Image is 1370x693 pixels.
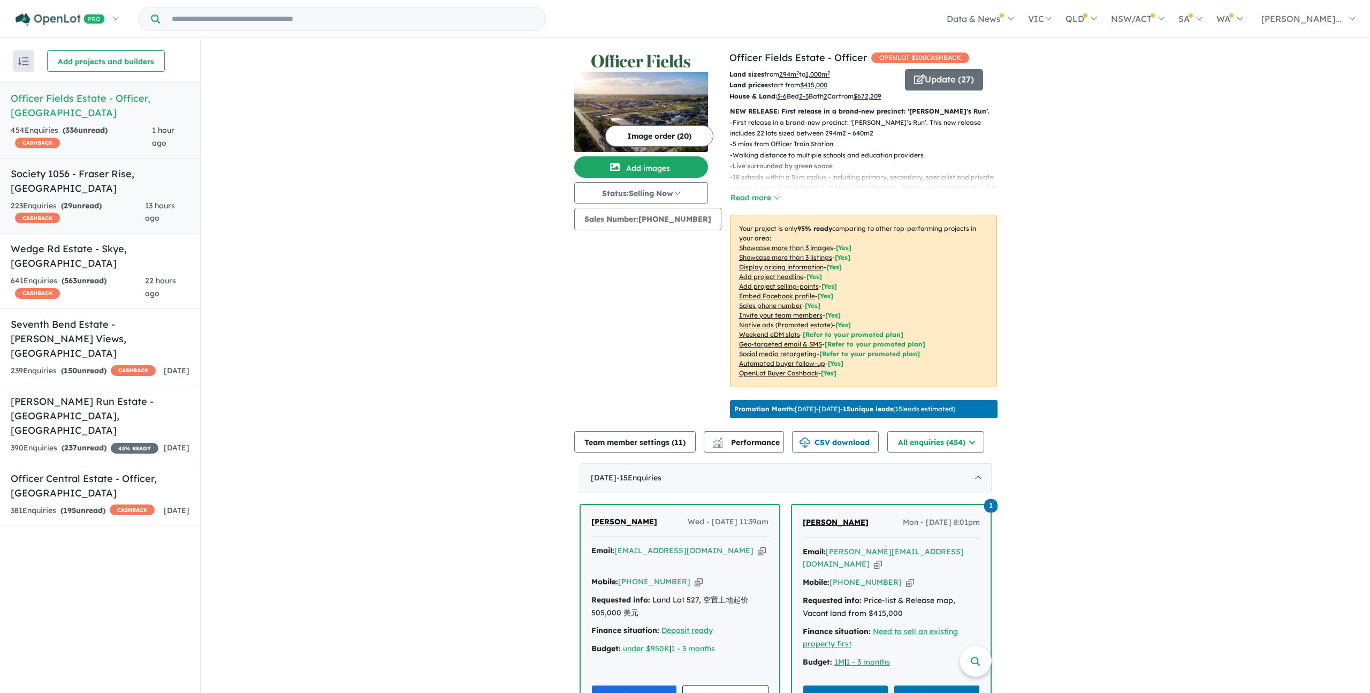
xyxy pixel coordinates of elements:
[614,546,753,555] a: [EMAIL_ADDRESS][DOMAIN_NAME]
[739,311,823,319] u: Invite your team members
[803,330,903,338] span: [Refer to your promoted plan]
[984,499,998,513] span: 1
[803,627,958,649] u: Need to sell an existing property first
[800,438,810,448] img: download icon
[111,443,158,454] span: 45 % READY
[803,547,826,556] strong: Email:
[803,516,869,529] a: [PERSON_NAME]
[605,125,713,147] button: Image order (20)
[674,438,683,447] span: 11
[591,516,657,529] a: [PERSON_NAME]
[729,91,897,102] p: Bed Bath Car from
[887,431,984,453] button: All enquiries (454)
[739,244,833,252] u: Showcase more than 3 images
[825,340,925,348] span: [Refer to your promoted plan]
[16,13,105,26] img: Openlot PRO Logo White
[824,92,827,100] u: 2
[688,516,768,529] span: Wed - [DATE] 11:39am
[825,311,841,319] span: [ Yes ]
[734,404,955,414] p: [DATE] - [DATE] - ( 15 leads estimated)
[984,498,998,513] a: 1
[111,365,156,376] span: CASHBACK
[11,242,189,270] h5: Wedge Rd Estate - Skye , [GEOGRAPHIC_DATA]
[821,282,837,290] span: [ Yes ]
[797,224,832,232] b: 95 % ready
[591,643,768,656] div: |
[11,504,155,517] div: 381 Enquir ies
[616,473,661,483] span: - 15 Enquir ies
[803,596,862,605] strong: Requested info:
[11,442,158,455] div: 390 Enquir ies
[15,288,60,299] span: CASHBACK
[729,81,768,89] b: Land prices
[64,201,72,210] span: 29
[739,330,800,338] u: Weekend eDM slots
[758,545,766,556] button: Copy
[792,431,879,453] button: CSV download
[739,282,819,290] u: Add project selling-points
[15,213,60,223] span: CASHBACK
[591,644,621,653] strong: Budget:
[729,69,897,80] p: from
[704,431,784,453] button: Performance
[730,192,780,204] button: Read more
[903,516,980,529] span: Mon - [DATE] 8:01pm
[821,369,836,377] span: [Yes]
[777,92,787,100] u: 3-6
[818,292,833,300] span: [ Yes ]
[836,244,851,252] span: [ Yes ]
[806,273,822,281] span: [ Yes ]
[835,321,851,329] span: [Yes]
[695,576,703,587] button: Copy
[800,81,827,89] u: $ 415,000
[712,441,723,448] img: bar-chart.svg
[803,517,869,527] span: [PERSON_NAME]
[11,365,156,378] div: 239 Enquir ies
[164,443,189,453] span: [DATE]
[64,276,77,285] span: 563
[145,201,175,223] span: 13 hours ago
[591,626,659,635] strong: Finance situation:
[152,125,174,148] span: 1 hour ago
[874,559,882,570] button: Copy
[843,405,893,413] b: 15 unique leads
[61,201,102,210] strong: ( unread)
[739,359,825,367] u: Automated buyer follow-up
[796,70,799,76] sup: 2
[671,644,715,653] u: 1 - 3 months
[846,657,890,667] a: 1 - 3 months
[834,657,844,667] a: 1M
[110,504,155,515] span: CASHBACK
[18,57,29,65] img: sort.svg
[779,70,799,78] u: 294 m
[15,138,60,148] span: CASHBACK
[65,125,78,135] span: 336
[829,577,902,587] a: [PHONE_NUMBER]
[574,208,721,230] button: Sales Number:[PHONE_NUMBER]
[64,366,77,375] span: 150
[871,52,969,63] span: OPENLOT $ 200 CASHBACK
[803,627,871,636] strong: Finance situation:
[714,438,780,447] span: Performance
[623,644,669,653] u: under $950K
[739,273,804,281] u: Add project headline
[11,91,189,120] h5: Officer Fields Estate - Officer , [GEOGRAPHIC_DATA]
[739,302,802,310] u: Sales phone number
[591,577,618,586] strong: Mobile:
[712,438,722,443] img: line-chart.svg
[661,626,713,635] a: Deposit ready
[579,55,704,67] img: Officer Fields Estate - Officer Logo
[62,443,106,453] strong: ( unread)
[64,443,77,453] span: 237
[1261,13,1342,24] span: [PERSON_NAME]...
[905,69,983,91] button: Update (27)
[835,253,850,261] span: [ Yes ]
[739,292,815,300] u: Embed Facebook profile
[739,369,818,377] u: OpenLot Buyer Cashback
[11,200,145,225] div: 223 Enquir ies
[574,50,708,152] a: Officer Fields Estate - Officer LogoOfficer Fields Estate - Officer
[803,594,980,620] div: Price-list & Release map, Vacant land from $415,000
